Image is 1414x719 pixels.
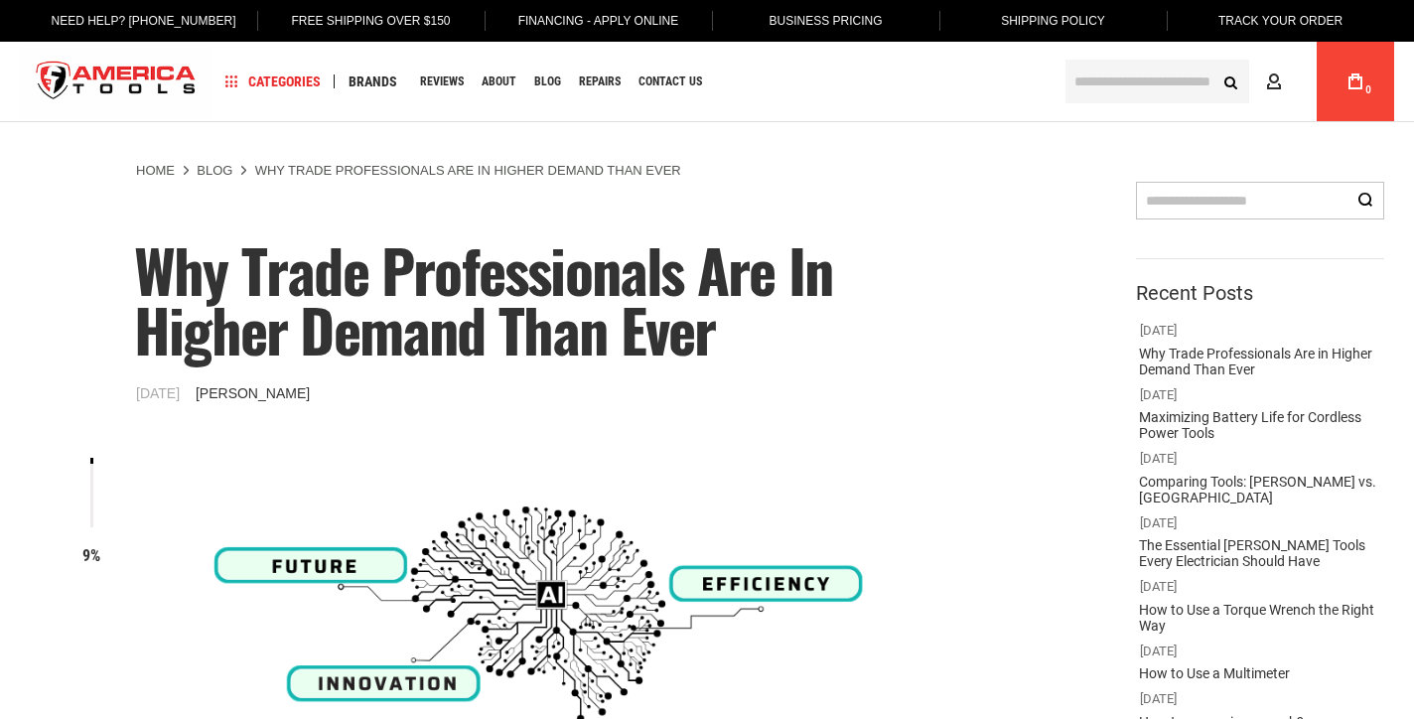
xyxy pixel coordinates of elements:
[225,74,321,88] span: Categories
[473,69,525,95] a: About
[1140,579,1177,594] span: [DATE]
[1131,532,1389,574] a: The Essential [PERSON_NAME] Tools Every Electrician Should Have
[20,45,212,119] img: America Tools
[192,383,314,403] a: [PERSON_NAME]
[420,75,464,87] span: Reviews
[67,547,116,565] h6: 9%
[1140,644,1177,658] span: [DATE]
[411,69,473,95] a: Reviews
[1131,660,1298,686] a: How to Use a Multimeter
[630,69,711,95] a: Contact Us
[136,162,175,180] a: Home
[134,224,832,372] span: Why Trade Professionals Are in Higher Demand Than Ever
[20,45,212,119] a: store logo
[1365,84,1371,95] span: 0
[1140,323,1177,338] span: [DATE]
[482,75,516,87] span: About
[340,69,406,95] a: Brands
[525,69,570,95] a: Blog
[534,75,561,87] span: Blog
[1131,469,1389,510] a: Comparing Tools: [PERSON_NAME] vs. [GEOGRAPHIC_DATA]
[1131,341,1389,382] a: Why Trade Professionals Are in Higher Demand Than Ever
[1140,691,1177,706] span: [DATE]
[255,163,681,178] strong: Why Trade Professionals Are in Higher Demand Than Ever
[1140,387,1177,402] span: [DATE]
[349,74,397,88] span: Brands
[570,69,630,95] a: Repairs
[1131,404,1389,446] a: Maximizing Battery Life for Cordless Power Tools
[1140,451,1177,466] span: [DATE]
[579,75,621,87] span: Repairs
[136,383,180,403] span: [DATE]
[1001,14,1105,28] span: Shipping Policy
[1131,597,1389,639] a: How to Use a Torque Wrench the Right Way
[638,75,702,87] span: Contact Us
[1211,63,1249,100] button: Search
[197,162,232,180] a: Blog
[1337,42,1374,121] a: 0
[216,69,330,95] a: Categories
[1136,281,1253,305] strong: Recent Posts
[1140,515,1177,530] span: [DATE]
